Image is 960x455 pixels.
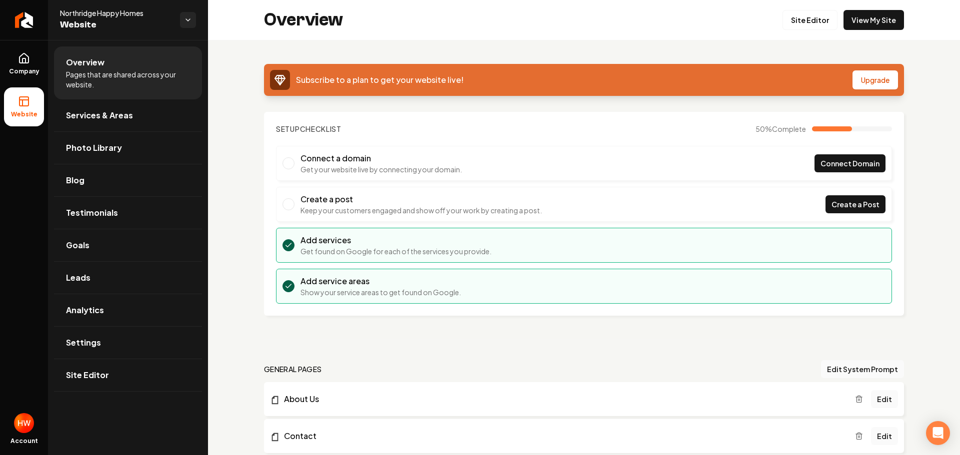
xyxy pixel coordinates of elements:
[270,393,855,405] a: About Us
[300,152,462,164] h3: Connect a domain
[54,262,202,294] a: Leads
[10,437,38,445] span: Account
[15,12,33,28] img: Rebolt Logo
[66,109,133,121] span: Services & Areas
[54,132,202,164] a: Photo Library
[54,197,202,229] a: Testimonials
[66,369,109,381] span: Site Editor
[871,427,898,445] a: Edit
[300,275,461,287] h3: Add service areas
[66,304,104,316] span: Analytics
[54,164,202,196] a: Blog
[54,294,202,326] a: Analytics
[296,74,463,85] span: Subscribe to a plan to get your website live!
[825,195,885,213] a: Create a Post
[14,413,34,433] img: HSA Websites
[755,124,806,134] span: 50 %
[814,154,885,172] a: Connect Domain
[276,124,300,133] span: Setup
[300,205,542,215] p: Keep your customers engaged and show off your work by creating a post.
[300,164,462,174] p: Get your website live by connecting your domain.
[276,124,341,134] h2: Checklist
[66,272,90,284] span: Leads
[4,44,44,83] a: Company
[264,364,322,374] h2: general pages
[926,421,950,445] div: Open Intercom Messenger
[300,193,542,205] h3: Create a post
[14,413,34,433] button: Open user button
[772,124,806,133] span: Complete
[66,337,101,349] span: Settings
[60,8,172,18] span: Northridge Happy Homes
[264,10,343,30] h2: Overview
[820,158,879,169] span: Connect Domain
[54,229,202,261] a: Goals
[300,246,491,256] p: Get found on Google for each of the services you provide.
[5,67,43,75] span: Company
[66,56,104,68] span: Overview
[54,99,202,131] a: Services & Areas
[852,70,898,89] button: Upgrade
[782,10,837,30] a: Site Editor
[270,430,855,442] a: Contact
[831,199,879,210] span: Create a Post
[54,359,202,391] a: Site Editor
[66,174,84,186] span: Blog
[843,10,904,30] a: View My Site
[66,239,89,251] span: Goals
[66,69,190,89] span: Pages that are shared across your website.
[7,110,41,118] span: Website
[60,18,172,32] span: Website
[54,327,202,359] a: Settings
[300,287,461,297] p: Show your service areas to get found on Google.
[300,234,491,246] h3: Add services
[821,360,904,378] button: Edit System Prompt
[66,207,118,219] span: Testimonials
[66,142,122,154] span: Photo Library
[871,390,898,408] a: Edit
